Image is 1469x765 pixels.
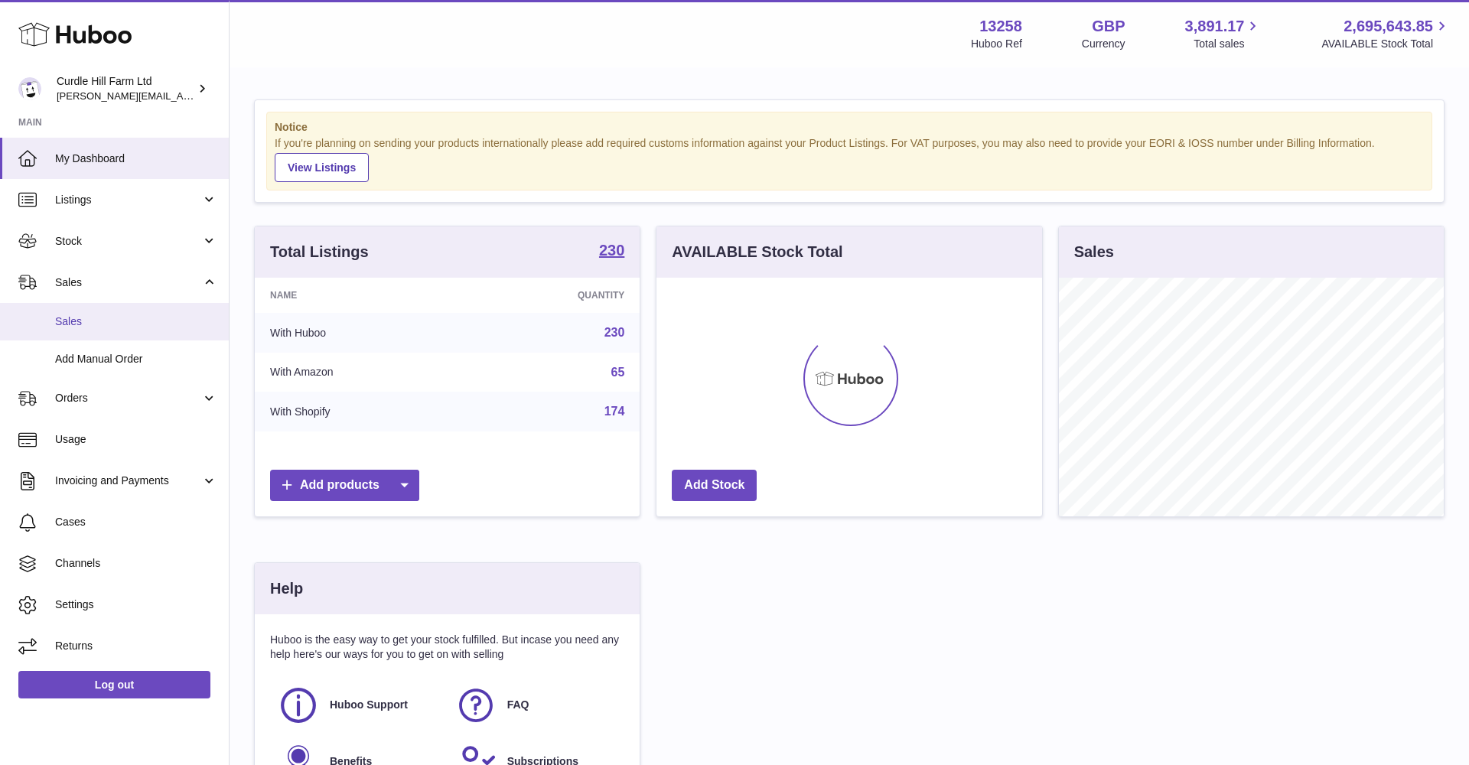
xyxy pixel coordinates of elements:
[18,77,41,100] img: charlotte@diddlysquatfarmshop.com
[1321,16,1451,51] a: 2,695,643.85 AVAILABLE Stock Total
[255,313,465,353] td: With Huboo
[275,153,369,182] a: View Listings
[55,234,201,249] span: Stock
[330,698,408,712] span: Huboo Support
[275,120,1424,135] strong: Notice
[1321,37,1451,51] span: AVAILABLE Stock Total
[1185,16,1245,37] span: 3,891.17
[604,326,625,339] a: 230
[55,193,201,207] span: Listings
[1092,16,1125,37] strong: GBP
[55,597,217,612] span: Settings
[1194,37,1262,51] span: Total sales
[1082,37,1125,51] div: Currency
[270,470,419,501] a: Add products
[672,242,842,262] h3: AVAILABLE Stock Total
[57,74,194,103] div: Curdle Hill Farm Ltd
[971,37,1022,51] div: Huboo Ref
[57,90,307,102] span: [PERSON_NAME][EMAIL_ADDRESS][DOMAIN_NAME]
[455,685,617,726] a: FAQ
[55,391,201,405] span: Orders
[1344,16,1433,37] span: 2,695,643.85
[1074,242,1114,262] h3: Sales
[275,136,1424,182] div: If you're planning on sending your products internationally please add required customs informati...
[55,515,217,529] span: Cases
[270,242,369,262] h3: Total Listings
[599,243,624,261] a: 230
[270,578,303,599] h3: Help
[55,314,217,329] span: Sales
[18,671,210,698] a: Log out
[278,685,440,726] a: Huboo Support
[255,392,465,431] td: With Shopify
[55,275,201,290] span: Sales
[55,556,217,571] span: Channels
[255,353,465,392] td: With Amazon
[55,352,217,366] span: Add Manual Order
[599,243,624,258] strong: 230
[979,16,1022,37] strong: 13258
[611,366,625,379] a: 65
[55,474,201,488] span: Invoicing and Payments
[255,278,465,313] th: Name
[55,432,217,447] span: Usage
[604,405,625,418] a: 174
[55,639,217,653] span: Returns
[465,278,640,313] th: Quantity
[507,698,529,712] span: FAQ
[270,633,624,662] p: Huboo is the easy way to get your stock fulfilled. But incase you need any help here's our ways f...
[1185,16,1262,51] a: 3,891.17 Total sales
[672,470,757,501] a: Add Stock
[55,151,217,166] span: My Dashboard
